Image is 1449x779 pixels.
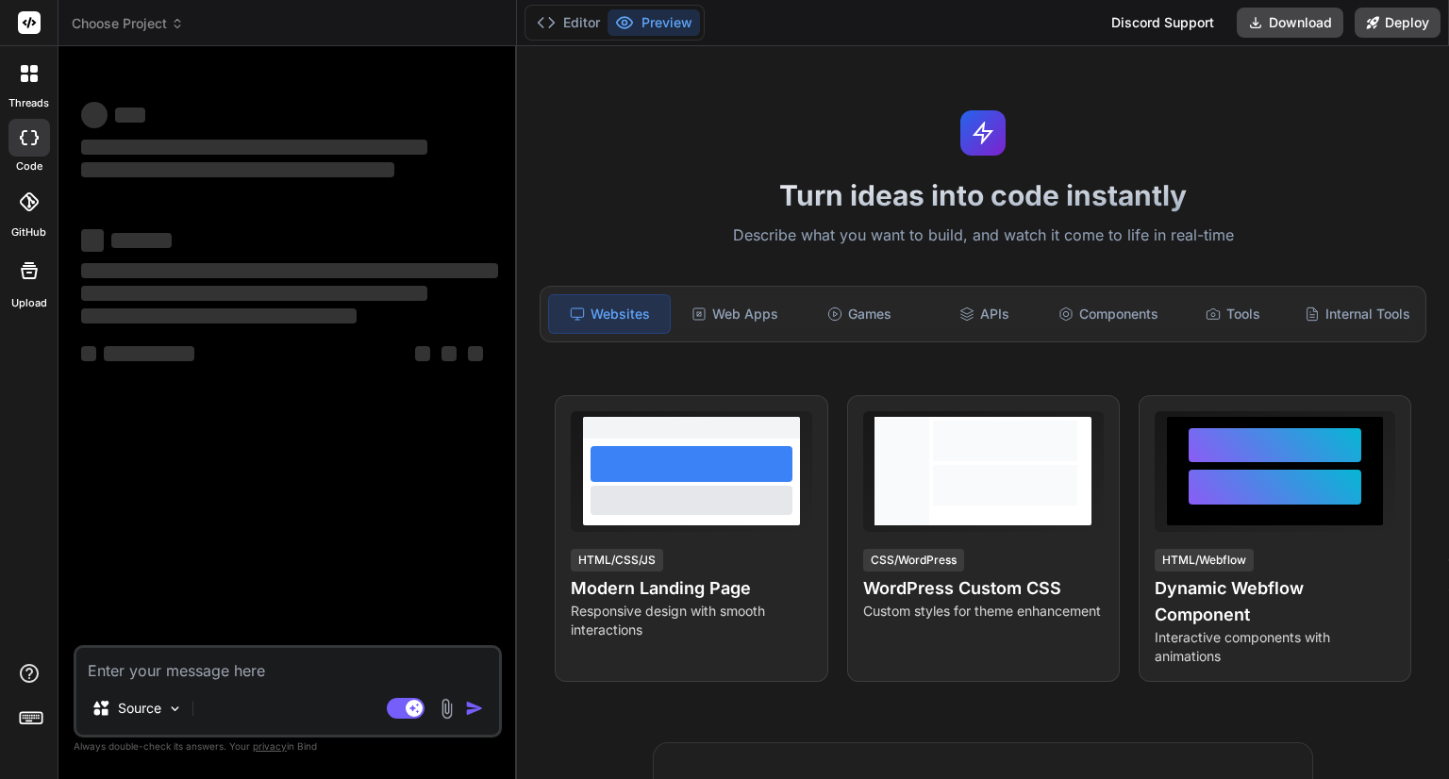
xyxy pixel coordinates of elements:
span: privacy [253,740,287,752]
p: Interactive components with animations [1155,628,1395,666]
img: Pick Models [167,701,183,717]
div: APIs [924,294,1044,334]
p: Source [118,699,161,718]
button: Editor [529,9,608,36]
div: Tools [1173,294,1293,334]
button: Deploy [1355,8,1441,38]
h4: WordPress Custom CSS [863,575,1104,602]
span: ‌ [81,162,394,177]
span: ‌ [441,346,457,361]
p: Describe what you want to build, and watch it come to life in real-time [528,224,1438,248]
div: Games [799,294,920,334]
h4: Dynamic Webflow Component [1155,575,1395,628]
span: ‌ [115,108,145,123]
span: ‌ [468,346,483,361]
label: threads [8,95,49,111]
p: Always double-check its answers. Your in Bind [74,738,502,755]
h1: Turn ideas into code instantly [528,178,1438,212]
label: Upload [11,295,47,311]
div: Components [1048,294,1169,334]
p: Custom styles for theme enhancement [863,602,1104,621]
img: attachment [436,698,458,720]
img: icon [465,699,484,718]
span: ‌ [104,346,194,361]
span: ‌ [81,346,96,361]
div: Internal Tools [1297,294,1418,334]
p: Responsive design with smooth interactions [571,602,811,639]
label: code [16,158,42,174]
div: HTML/Webflow [1155,549,1254,572]
h4: Modern Landing Page [571,575,811,602]
span: ‌ [81,263,498,278]
label: GitHub [11,224,46,240]
span: ‌ [111,233,172,248]
span: ‌ [81,102,108,128]
div: Web Apps [675,294,795,334]
span: ‌ [81,140,427,155]
button: Download [1237,8,1343,38]
div: Discord Support [1100,8,1225,38]
span: ‌ [81,229,104,252]
span: ‌ [81,308,357,323]
span: ‌ [415,346,430,361]
div: CSS/WordPress [863,549,964,572]
span: Choose Project [72,14,184,33]
span: ‌ [81,286,427,301]
div: Websites [548,294,671,334]
div: HTML/CSS/JS [571,549,663,572]
button: Preview [608,9,700,36]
